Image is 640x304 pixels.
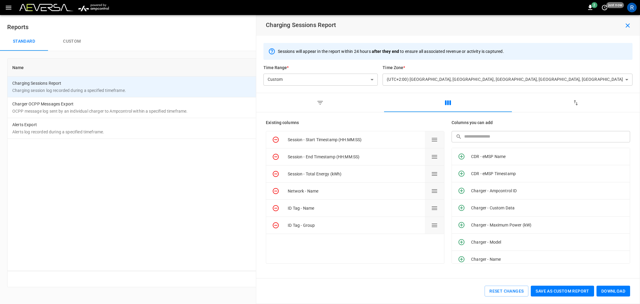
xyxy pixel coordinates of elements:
[278,48,504,54] p: Sessions will appear in the report within 24 hours to ensure all associated revenue or activity i...
[288,205,422,211] div: ID Tag - Name
[452,148,471,165] button: Add column
[8,77,466,97] td: Charging Sessions Report
[452,234,471,251] button: Add column
[452,234,630,251] div: Charger - Model
[266,131,444,148] div: Remove columnSession - Start Timestamp (HH:MM:SS)Drag to change column order
[12,108,461,114] p: OCPP message log sent by an individual charger to Ampcontrol within a specified timeframe.
[452,182,630,199] div: Charger - Ampcontrol ID
[266,183,444,200] div: Remove columnNetwork - NameDrag to change column order
[425,148,444,165] button: Drag to change column order
[425,217,444,234] button: Drag to change column order
[425,183,444,199] button: Drag to change column order
[452,199,630,217] div: Charger - Custom Data
[452,217,630,234] div: Charger - Maximum Power (kW)
[452,217,471,233] button: Add column
[452,182,471,199] button: Add column
[8,118,466,139] td: Alerts Export
[452,251,630,268] div: Charger - Name
[266,148,444,166] div: Remove columnSession - End Timestamp (HH:MM:SS)Drag to change column order
[266,166,285,182] button: Remove column
[591,2,597,8] span: 2
[48,32,96,51] button: Custom
[288,222,422,228] div: ID Tag - Group
[288,154,422,160] div: Session - End Timestamp (HH:MM:SS)
[12,87,461,93] p: Charging session log recorded during a specified timeframe.
[452,148,630,165] div: CDR - eMSP Name
[452,165,471,182] button: Add column
[263,74,378,85] div: Custom
[266,20,336,30] h6: Charging Sessions Report
[76,2,111,13] img: ampcontrol.io logo
[627,3,637,12] div: profile-icon
[425,166,444,182] button: Drag to change column order
[8,59,466,77] th: Name
[600,3,609,12] button: set refresh interval
[606,2,624,8] span: just now
[266,120,444,126] h6: Existing columns
[20,4,74,11] img: Customer Logo
[266,148,285,165] button: Remove column
[485,286,528,297] button: Reset Changes
[266,200,444,217] div: Remove columnID Tag - NameDrag to change column order
[452,251,471,268] button: Add column
[288,137,422,143] div: Session - Start Timestamp (HH:MM:SS)
[425,200,444,217] button: Drag to change column order
[288,171,422,177] div: Session - Total Energy (kWh)
[425,131,444,148] button: Drag to change column order
[531,286,594,297] button: Save as custom report
[266,200,285,217] button: Remove column
[383,74,632,85] div: (UTC+2:00) [GEOGRAPHIC_DATA], [GEOGRAPHIC_DATA], [GEOGRAPHIC_DATA], [GEOGRAPHIC_DATA], [GEOGRAPHI...
[7,22,633,32] h6: Reports
[266,131,285,148] button: Remove column
[288,188,422,194] div: Network - Name
[372,49,399,54] span: after they end
[383,65,632,71] h6: Time Zone
[452,199,471,216] button: Add column
[263,65,378,71] h6: Time Range
[8,97,466,118] td: Charger OCPP Messages Export
[266,166,444,183] div: Remove columnSession - Total Energy (kWh)Drag to change column order
[266,183,285,199] button: Remove column
[266,217,444,234] div: Remove columnID Tag - GroupDrag to change column order
[452,120,630,126] h6: Columns you can add
[596,286,630,297] button: Download
[266,217,285,234] button: Remove column
[12,129,461,135] p: Alerts log recorded during a specified timeframe.
[452,165,630,182] div: CDR - eMSP Timestamp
